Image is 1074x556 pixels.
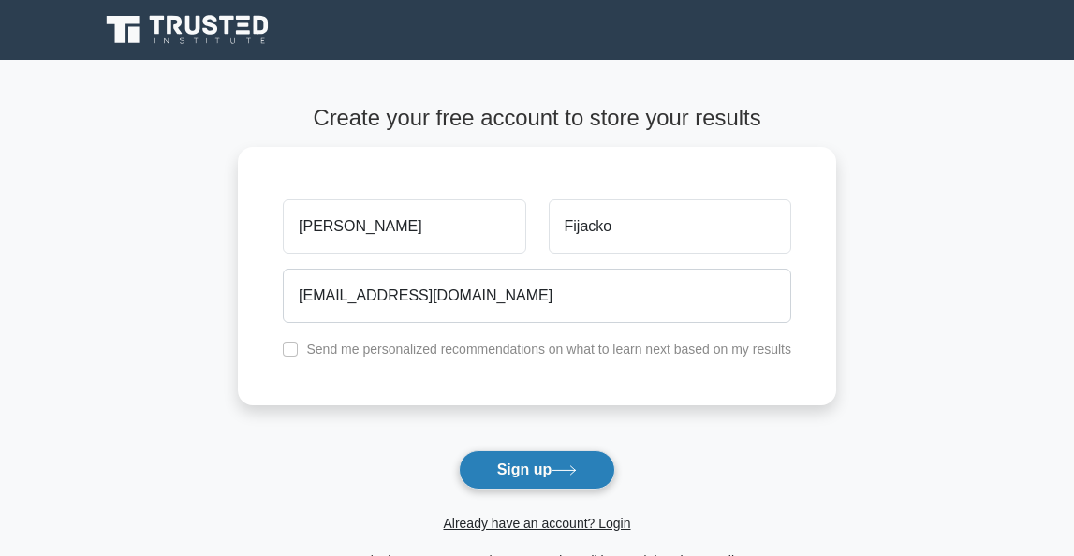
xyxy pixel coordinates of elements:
[283,269,791,323] input: Email
[549,199,791,254] input: Last name
[306,342,791,357] label: Send me personalized recommendations on what to learn next based on my results
[443,516,630,531] a: Already have an account? Login
[283,199,525,254] input: First name
[459,450,616,490] button: Sign up
[238,105,836,132] h4: Create your free account to store your results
